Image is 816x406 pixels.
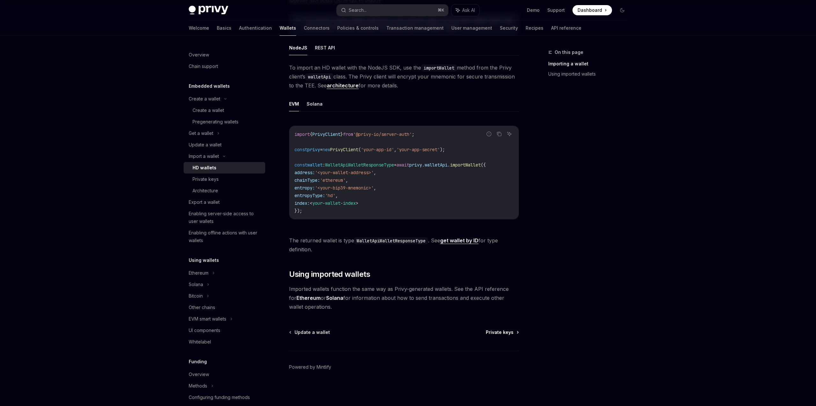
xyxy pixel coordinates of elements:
[295,147,307,152] span: const
[374,185,376,191] span: ,
[189,82,230,90] h5: Embedded wallets
[572,5,612,15] a: Dashboard
[295,208,302,214] span: });
[184,208,265,227] a: Enabling server-side access to user wallets
[548,69,632,79] a: Using imported wallets
[184,185,265,196] a: Architecture
[440,147,445,152] span: );
[315,40,335,55] button: REST API
[330,147,358,152] span: PrivyClient
[335,193,338,198] span: ,
[394,147,397,152] span: ,
[304,20,330,36] a: Connectors
[548,59,632,69] a: Importing a wallet
[189,20,209,36] a: Welcome
[440,237,478,244] a: get wallet by ID
[421,64,457,71] code: importWallet
[295,329,330,336] span: Update a wallet
[295,131,310,137] span: import
[353,131,412,137] span: '@privy-io/server-auth'
[193,107,224,114] div: Create a wallet
[551,20,581,36] a: API reference
[184,227,265,246] a: Enabling offline actions with user wallets
[326,295,343,301] a: Solana
[184,336,265,348] a: Whitelabel
[189,63,218,70] div: Chain support
[397,162,409,168] span: await
[295,162,307,168] span: const
[184,392,265,403] a: Configuring funding methods
[337,4,448,16] button: Search...⌘K
[462,7,475,13] span: Ask AI
[409,162,422,168] span: privy
[184,369,265,380] a: Overview
[397,147,440,152] span: 'your-app-secret'
[547,7,565,13] a: Support
[325,162,394,168] span: WalletApiWalletResponseType
[184,162,265,173] a: HD wallets
[280,20,296,36] a: Wallets
[296,295,321,301] a: Ethereum
[189,51,209,59] div: Overview
[289,284,519,311] span: Imported wallets function the same way as Privy-generated wallets. See the API reference for or f...
[239,20,272,36] a: Authentication
[189,269,208,277] div: Ethereum
[312,131,340,137] span: PrivyClient
[184,325,265,336] a: UI components
[189,327,220,334] div: UI components
[289,40,307,55] button: NodeJS
[295,185,315,191] span: entropy:
[310,131,312,137] span: {
[315,185,374,191] span: '<your-bip39-mnemonic>'
[578,7,602,13] span: Dashboard
[193,164,216,172] div: HD wallets
[486,329,518,336] a: Private keys
[184,196,265,208] a: Export a wallet
[325,193,335,198] span: 'hd'
[184,116,265,128] a: Pregenerating wallets
[354,237,428,244] code: WalletApiWalletResponseType
[189,141,222,149] div: Update a wallet
[526,20,543,36] a: Recipes
[189,394,250,401] div: Configuring funding methods
[307,96,323,111] button: Solana
[486,329,514,336] span: Private keys
[295,193,325,198] span: entropyType:
[448,162,450,168] span: .
[312,200,323,206] span: your
[307,162,323,168] span: wallet
[189,210,261,225] div: Enabling server-side access to user wallets
[361,147,394,152] span: 'your-app-id'
[189,315,226,323] div: EVM smart wallets
[189,281,203,288] div: Solana
[386,20,444,36] a: Transaction management
[481,162,486,168] span: ({
[438,8,444,13] span: ⌘ K
[315,170,374,175] span: '<your-wallet-address>'
[290,329,330,336] a: Update a wallet
[451,4,479,16] button: Ask AI
[505,130,514,138] button: Ask AI
[500,20,518,36] a: Security
[617,5,627,15] button: Toggle dark mode
[295,177,320,183] span: chainType:
[356,200,358,206] span: >
[305,73,333,80] code: walletApi
[189,229,261,244] div: Enabling offline actions with user wallets
[184,139,265,151] a: Update a wallet
[425,162,448,168] span: walletApi
[289,236,519,254] span: The returned wallet is type . See for type definition.
[337,20,379,36] a: Policies & controls
[184,302,265,313] a: Other chains
[495,130,503,138] button: Copy the contents from the code block
[343,131,353,137] span: from
[323,147,330,152] span: new
[189,292,203,300] div: Bitcoin
[325,200,340,206] span: wallet
[323,200,325,206] span: -
[450,162,481,168] span: importWallet
[189,6,228,15] img: dark logo
[307,147,320,152] span: privy
[189,95,220,103] div: Create a wallet
[346,177,348,183] span: ,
